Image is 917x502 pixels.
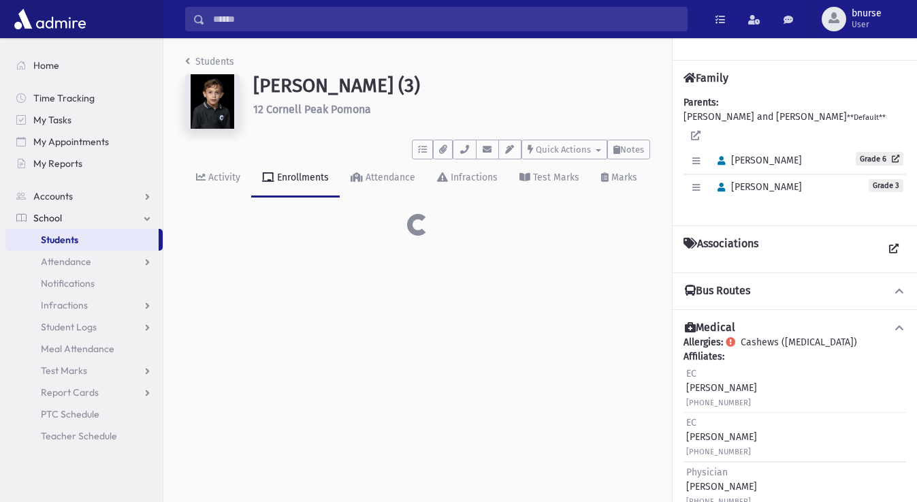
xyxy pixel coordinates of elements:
a: Attendance [5,251,163,272]
a: Report Cards [5,381,163,403]
a: My Appointments [5,131,163,153]
span: Test Marks [41,364,87,377]
span: Student Logs [41,321,97,333]
a: Test Marks [509,159,590,198]
small: [PHONE_NUMBER] [686,398,751,407]
a: Test Marks [5,360,163,381]
button: Notes [607,140,650,159]
h4: Bus Routes [685,284,750,298]
a: Meal Attendance [5,338,163,360]
span: bnurse [852,8,882,19]
span: My Reports [33,157,82,170]
div: [PERSON_NAME] [686,415,757,458]
a: Home [5,54,163,76]
a: Teacher Schedule [5,425,163,447]
span: Physician [686,467,728,478]
span: Students [41,234,78,246]
a: Grade 6 [856,152,903,166]
h6: 12 Cornell Peak Pomona [253,103,650,116]
b: Allergies: [683,336,723,348]
button: Bus Routes [683,284,906,298]
span: Meal Attendance [41,343,114,355]
b: Affiliates: [683,351,724,362]
span: EC [686,417,696,428]
a: Students [5,229,159,251]
div: Enrollments [274,172,329,183]
div: [PERSON_NAME] and [PERSON_NAME] [683,95,906,215]
a: Time Tracking [5,87,163,109]
span: Grade 3 [869,179,903,192]
span: EC [686,368,696,379]
small: [PHONE_NUMBER] [686,448,751,456]
a: Enrollments [251,159,340,198]
h4: Family [683,72,728,84]
span: Accounts [33,190,73,202]
span: [PERSON_NAME] [711,181,802,193]
div: Infractions [448,172,498,183]
span: School [33,212,62,224]
input: Search [205,7,687,31]
a: Activity [185,159,251,198]
a: PTC Schedule [5,403,163,425]
span: [PERSON_NAME] [711,155,802,166]
a: Notifications [5,272,163,294]
span: Report Cards [41,386,99,398]
h4: Medical [685,321,735,335]
span: Attendance [41,255,91,268]
div: Activity [206,172,240,183]
span: My Appointments [33,136,109,148]
div: Attendance [363,172,415,183]
a: Infractions [5,294,163,316]
div: [PERSON_NAME] [686,366,757,409]
a: Student Logs [5,316,163,338]
a: Students [185,56,234,67]
div: Test Marks [530,172,579,183]
nav: breadcrumb [185,54,234,74]
span: My Tasks [33,114,71,126]
a: Accounts [5,185,163,207]
span: User [852,19,882,30]
span: Notes [620,144,644,155]
a: School [5,207,163,229]
b: Parents: [683,97,718,108]
button: Quick Actions [521,140,607,159]
button: Medical [683,321,906,335]
span: Time Tracking [33,92,95,104]
span: Quick Actions [536,144,591,155]
img: 2QAAAAAAAAAAAAAAAAAAAAAAAAAAAAAAAAAAAAAAAAAAAAAAAAAAAAAAAAAAAAAAAAAAAAAAAAAAAAAAAAAAAAAAAAAAAAAAA... [185,74,240,129]
a: Marks [590,159,648,198]
span: Home [33,59,59,72]
a: View all Associations [882,237,906,262]
a: My Reports [5,153,163,174]
img: AdmirePro [11,5,89,33]
span: Teacher Schedule [41,430,117,442]
span: PTC Schedule [41,408,99,420]
a: My Tasks [5,109,163,131]
div: Marks [609,172,637,183]
h1: [PERSON_NAME] (3) [253,74,650,97]
span: Infractions [41,299,88,311]
span: Notifications [41,277,95,289]
h4: Associations [683,237,758,262]
a: Attendance [340,159,426,198]
a: Infractions [426,159,509,198]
